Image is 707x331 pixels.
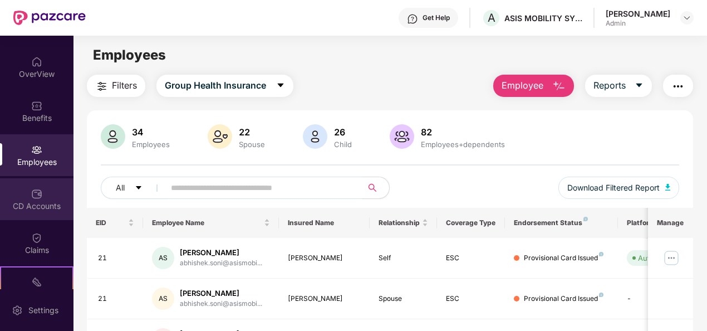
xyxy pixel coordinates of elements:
[303,124,327,149] img: svg+xml;base64,PHN2ZyB4bWxucz0iaHR0cDovL3d3dy53My5vcmcvMjAwMC9zdmciIHhtbG5zOnhsaW5rPSJodHRwOi8vd3...
[552,80,566,93] img: svg+xml;base64,PHN2ZyB4bWxucz0iaHR0cDovL3d3dy53My5vcmcvMjAwMC9zdmciIHhtbG5zOnhsaW5rPSJodHRwOi8vd3...
[683,13,691,22] img: svg+xml;base64,PHN2ZyBpZD0iRHJvcGRvd24tMzJ4MzIiIHhtbG5zPSJodHRwOi8vd3d3LnczLm9yZy8yMDAwL3N2ZyIgd2...
[379,253,429,264] div: Self
[599,293,603,297] img: svg+xml;base64,PHN2ZyB4bWxucz0iaHR0cDovL3d3dy53My5vcmcvMjAwMC9zdmciIHdpZHRoPSI4IiBoZWlnaHQ9IjgiIH...
[12,305,23,316] img: svg+xml;base64,PHN2ZyBpZD0iU2V0dGluZy0yMHgyMCIgeG1sbnM9Imh0dHA6Ly93d3cudzMub3JnLzIwMDAvc3ZnIiB3aW...
[618,279,697,319] td: -
[31,56,42,67] img: svg+xml;base64,PHN2ZyBpZD0iSG9tZSIgeG1sbnM9Imh0dHA6Ly93d3cudzMub3JnLzIwMDAvc3ZnIiB3aWR0aD0iMjAiIG...
[208,124,232,149] img: svg+xml;base64,PHN2ZyB4bWxucz0iaHR0cDovL3d3dy53My5vcmcvMjAwMC9zdmciIHhtbG5zOnhsaW5rPSJodHRwOi8vd3...
[446,294,496,304] div: ESC
[332,140,354,149] div: Child
[25,305,62,316] div: Settings
[419,140,507,149] div: Employees+dependents
[558,177,680,199] button: Download Filtered Report
[101,124,125,149] img: svg+xml;base64,PHN2ZyB4bWxucz0iaHR0cDovL3d3dy53My5vcmcvMjAwMC9zdmciIHhtbG5zOnhsaW5rPSJodHRwOi8vd3...
[31,188,42,199] img: svg+xml;base64,PHN2ZyBpZD0iQ0RfQWNjb3VudHMiIGRhdGEtbmFtZT0iQ0QgQWNjb3VudHMiIHhtbG5zPSJodHRwOi8vd3...
[370,208,438,238] th: Relationship
[437,208,505,238] th: Coverage Type
[390,124,414,149] img: svg+xml;base64,PHN2ZyB4bWxucz0iaHR0cDovL3d3dy53My5vcmcvMjAwMC9zdmciIHhtbG5zOnhsaW5rPSJodHRwOi8vd3...
[96,218,126,227] span: EID
[379,218,420,227] span: Relationship
[112,79,137,93] span: Filters
[31,100,42,111] img: svg+xml;base64,PHN2ZyBpZD0iQmVuZWZpdHMiIHhtbG5zPSJodHRwOi8vd3d3LnczLm9yZy8yMDAwL3N2ZyIgd2lkdGg9Ij...
[135,184,143,193] span: caret-down
[514,218,609,227] div: Endorsement Status
[276,81,285,91] span: caret-down
[488,11,495,25] span: A
[116,182,125,194] span: All
[648,208,693,238] th: Manage
[606,19,670,28] div: Admin
[165,79,266,93] span: Group Health Insurance
[98,294,135,304] div: 21
[152,247,174,269] div: AS
[493,75,574,97] button: Employee
[95,80,109,93] img: svg+xml;base64,PHN2ZyB4bWxucz0iaHR0cDovL3d3dy53My5vcmcvMjAwMC9zdmciIHdpZHRoPSIyNCIgaGVpZ2h0PSIyNC...
[31,276,42,288] img: svg+xml;base64,PHN2ZyB4bWxucz0iaHR0cDovL3d3dy53My5vcmcvMjAwMC9zdmciIHdpZHRoPSIyMSIgaGVpZ2h0PSIyMC...
[288,253,361,264] div: [PERSON_NAME]
[180,299,262,309] div: abhishek.soni@asismobi...
[180,258,262,269] div: abhishek.soni@asismobi...
[567,182,660,194] span: Download Filtered Report
[156,75,293,97] button: Group Health Insurancecaret-down
[627,218,688,227] div: Platform Status
[585,75,652,97] button: Reportscaret-down
[101,177,169,199] button: Allcaret-down
[87,208,144,238] th: EID
[524,294,603,304] div: Provisional Card Issued
[583,217,588,221] img: svg+xml;base64,PHN2ZyB4bWxucz0iaHR0cDovL3d3dy53My5vcmcvMjAwMC9zdmciIHdpZHRoPSI4IiBoZWlnaHQ9IjgiIH...
[237,126,267,138] div: 22
[606,8,670,19] div: [PERSON_NAME]
[13,11,86,25] img: New Pazcare Logo
[130,140,172,149] div: Employees
[423,13,450,22] div: Get Help
[152,288,174,310] div: AS
[419,126,507,138] div: 82
[662,249,680,267] img: manageButton
[635,81,644,91] span: caret-down
[504,13,582,23] div: ASIS MOBILITY SYSTEMS INDIA PRIVATE LIMITED
[599,252,603,256] img: svg+xml;base64,PHN2ZyB4bWxucz0iaHR0cDovL3d3dy53My5vcmcvMjAwMC9zdmciIHdpZHRoPSI4IiBoZWlnaHQ9IjgiIH...
[279,208,370,238] th: Insured Name
[130,126,172,138] div: 34
[87,75,145,97] button: Filters
[638,252,683,264] div: Auto Verified
[671,80,685,93] img: svg+xml;base64,PHN2ZyB4bWxucz0iaHR0cDovL3d3dy53My5vcmcvMjAwMC9zdmciIHdpZHRoPSIyNCIgaGVpZ2h0PSIyNC...
[31,232,42,244] img: svg+xml;base64,PHN2ZyBpZD0iQ2xhaW0iIHhtbG5zPSJodHRwOi8vd3d3LnczLm9yZy8yMDAwL3N2ZyIgd2lkdGg9IjIwIi...
[502,79,543,93] span: Employee
[152,218,262,227] span: Employee Name
[332,126,354,138] div: 26
[31,144,42,155] img: svg+xml;base64,PHN2ZyBpZD0iRW1wbG95ZWVzIiB4bWxucz0iaHR0cDovL3d3dy53My5vcmcvMjAwMC9zdmciIHdpZHRoPS...
[665,184,671,191] img: svg+xml;base64,PHN2ZyB4bWxucz0iaHR0cDovL3d3dy53My5vcmcvMjAwMC9zdmciIHhtbG5zOnhsaW5rPSJodHRwOi8vd3...
[180,288,262,299] div: [PERSON_NAME]
[524,253,603,264] div: Provisional Card Issued
[407,13,418,25] img: svg+xml;base64,PHN2ZyBpZD0iSGVscC0zMngzMiIgeG1sbnM9Imh0dHA6Ly93d3cudzMub3JnLzIwMDAvc3ZnIiB3aWR0aD...
[288,294,361,304] div: [PERSON_NAME]
[379,294,429,304] div: Spouse
[362,183,384,192] span: search
[143,208,279,238] th: Employee Name
[180,247,262,258] div: [PERSON_NAME]
[446,253,496,264] div: ESC
[362,177,390,199] button: search
[237,140,267,149] div: Spouse
[98,253,135,264] div: 21
[1,289,72,300] div: Stepathon
[593,79,626,93] span: Reports
[93,47,166,63] span: Employees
